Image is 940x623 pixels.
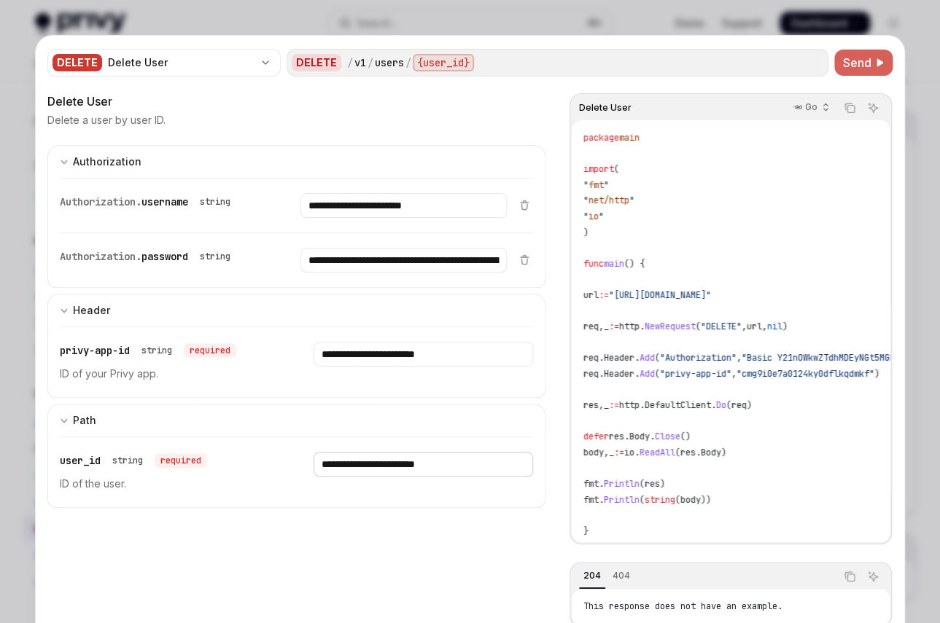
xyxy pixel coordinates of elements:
[624,447,634,458] span: io
[604,352,634,364] span: Header
[655,368,660,380] span: (
[579,567,605,584] div: 204
[347,55,353,70] div: /
[413,54,474,71] div: {user_id}
[583,163,614,175] span: import
[583,368,599,380] span: req
[716,399,726,411] span: Do
[583,211,589,222] span: "
[660,478,665,490] span: )
[60,193,236,211] div: Authorization.username
[629,195,634,206] span: "
[47,113,166,128] p: Delete a user by user ID.
[583,258,604,270] span: func
[314,452,532,477] input: Enter user_id
[60,344,130,357] span: privy-app-id
[604,447,609,458] span: ,
[583,399,599,411] span: res
[640,494,645,506] span: (
[645,399,711,411] span: DefaultClient
[609,289,711,301] span: "[URL][DOMAIN_NAME]"
[604,258,624,270] span: main
[737,368,874,380] span: "cmg9i0e7a0124ky0dflkqdmkf"
[583,478,599,490] span: fmt
[696,447,701,458] span: .
[599,321,604,332] span: ,
[604,399,609,411] span: _
[747,321,762,332] span: url
[640,478,645,490] span: (
[300,248,506,273] input: Enter password
[660,368,731,380] span: "privy-app-id"
[73,153,141,171] div: Authorization
[640,399,645,411] span: .
[604,494,640,506] span: Println
[645,478,660,490] span: res
[634,352,640,364] span: .
[731,399,747,411] span: req
[609,399,619,411] span: :=
[604,368,634,380] span: Header
[634,447,640,458] span: .
[711,399,716,411] span: .
[375,55,404,70] div: users
[47,47,281,78] button: DELETEDelete User
[60,454,101,467] span: user_id
[314,342,532,367] input: Enter privy-app-id
[660,352,737,364] span: "Authorization"
[141,195,188,208] span: username
[599,494,604,506] span: .
[645,321,696,332] span: NewRequest
[742,321,747,332] span: ,
[604,478,640,490] span: Println
[731,368,737,380] span: ,
[782,321,788,332] span: )
[583,289,599,301] span: url
[609,447,614,458] span: _
[650,431,655,442] span: .
[60,342,236,359] div: privy-app-id
[599,399,604,411] span: ,
[675,494,680,506] span: (
[583,525,589,537] span: }
[354,55,366,70] div: v1
[47,93,545,110] div: Delete User
[60,250,141,263] span: Authorization.
[583,132,619,144] span: package
[721,447,726,458] span: )
[840,98,859,117] button: Copy the contents from the code block
[619,132,640,144] span: main
[368,55,373,70] div: /
[805,101,817,113] p: Go
[155,453,207,468] div: required
[640,447,675,458] span: ReadAll
[141,250,188,263] span: password
[47,404,545,436] button: Expand input section
[619,399,640,411] span: http
[619,321,640,332] span: http
[680,447,696,458] span: res
[60,248,236,265] div: Authorization.password
[640,368,655,380] span: Add
[624,258,645,270] span: () {
[762,321,767,332] span: ,
[863,98,882,117] button: Ask AI
[583,352,599,364] span: req
[675,447,680,458] span: (
[60,452,207,469] div: user_id
[609,431,624,442] span: res
[599,211,604,222] span: "
[609,321,619,332] span: :=
[405,55,411,70] div: /
[834,50,893,76] button: Send
[863,567,882,586] button: Ask AI
[634,368,640,380] span: .
[608,567,634,584] div: 404
[599,478,604,490] span: .
[583,600,782,612] span: This response does not have an example.
[747,399,752,411] span: )
[604,321,609,332] span: _
[589,195,629,206] span: net/http
[516,254,533,265] button: Delete item
[292,54,341,71] div: DELETE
